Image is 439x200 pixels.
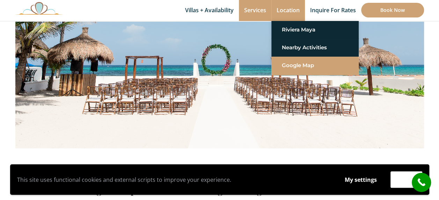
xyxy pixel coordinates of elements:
a: call [412,173,431,192]
button: My settings [338,172,383,188]
i: call [414,174,429,190]
img: Awesome Logo [15,2,63,15]
a: Book Now [361,3,424,17]
a: Riviera Maya [282,23,348,36]
a: Google Map [282,59,348,72]
p: This site uses functional cookies and external scripts to improve your experience. [17,174,331,185]
button: Accept [390,171,422,188]
a: Nearby Activities [282,41,348,54]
